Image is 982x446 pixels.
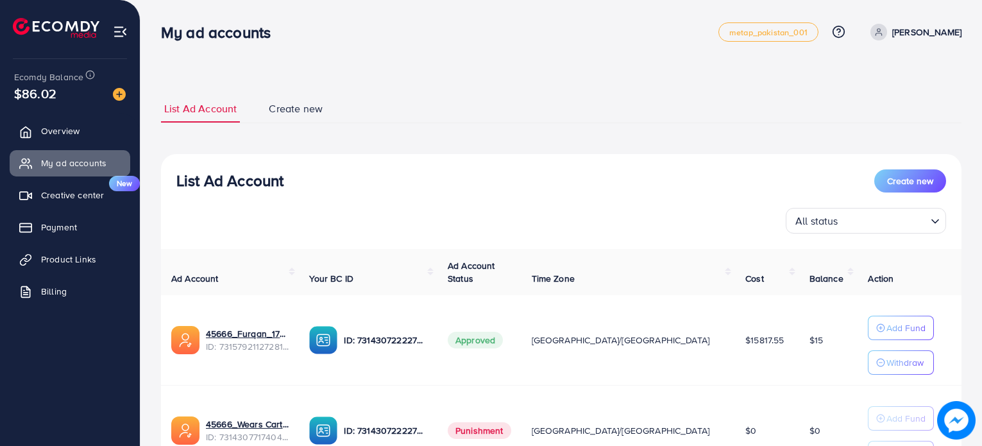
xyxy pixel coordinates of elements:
img: menu [113,24,128,39]
span: $0 [745,424,756,437]
h3: My ad accounts [161,23,281,42]
a: 45666_Furqan_1703340596636 [206,327,289,340]
span: New [109,176,140,191]
button: Withdraw [868,350,934,375]
img: image [113,88,126,101]
span: List Ad Account [164,101,237,116]
a: Creative centerNew [10,182,130,208]
img: ic-ba-acc.ded83a64.svg [309,416,337,445]
button: Add Fund [868,316,934,340]
a: Billing [10,279,130,304]
span: metap_pakistan_001 [729,28,808,37]
span: ID: 7314307717404033026 [206,431,289,443]
span: Ad Account [171,272,219,285]
div: <span class='underline'>45666_Wears Cart_1702994988704</span></br>7314307717404033026 [206,418,289,444]
p: Add Fund [886,411,926,426]
span: $15 [809,334,823,347]
span: $0 [809,424,820,437]
span: Approved [448,332,503,348]
span: All status [793,212,841,230]
span: My ad accounts [41,157,106,169]
span: [GEOGRAPHIC_DATA]/[GEOGRAPHIC_DATA] [532,424,710,437]
span: Billing [41,285,67,298]
p: ID: 7314307222278832129 [344,423,427,438]
span: [GEOGRAPHIC_DATA]/[GEOGRAPHIC_DATA] [532,334,710,347]
span: $86.02 [14,84,56,103]
span: Action [868,272,893,285]
a: Overview [10,118,130,144]
button: Add Fund [868,406,934,431]
input: Search for option [842,209,926,230]
a: Payment [10,214,130,240]
button: Create new [874,169,946,193]
span: Ecomdy Balance [14,71,83,83]
h5: Request add funds success! [829,23,967,40]
a: My ad accounts [10,150,130,176]
p: Withdraw [886,355,924,370]
span: Balance [809,272,843,285]
p: Add Fund [886,320,926,336]
div: Search for option [786,208,946,234]
span: $15817.55 [745,334,784,347]
span: Cost [745,272,764,285]
a: 45666_Wears Cart_1702994988704 [206,418,289,431]
span: Create new [887,175,933,187]
span: Create new [269,101,323,116]
img: ic-ba-acc.ded83a64.svg [309,326,337,354]
img: image [937,401,976,440]
p: ID: 7314307222278832129 [344,332,427,348]
div: <span class='underline'>45666_Furqan_1703340596636</span></br>7315792112728145922 [206,327,289,354]
span: Punishment [448,422,511,439]
img: logo [13,18,99,38]
span: Your BC ID [309,272,353,285]
span: Creative center [41,189,104,202]
a: metap_pakistan_001 [718,22,818,42]
span: Overview [41,124,80,137]
img: ic-ads-acc.e4c84228.svg [171,416,199,445]
img: ic-ads-acc.e4c84228.svg [171,326,199,354]
span: Payment [41,221,77,234]
a: Product Links [10,246,130,272]
span: Product Links [41,253,96,266]
span: Ad Account Status [448,259,495,285]
span: ID: 7315792112728145922 [206,340,289,353]
span: Time Zone [532,272,575,285]
h3: List Ad Account [176,171,284,190]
